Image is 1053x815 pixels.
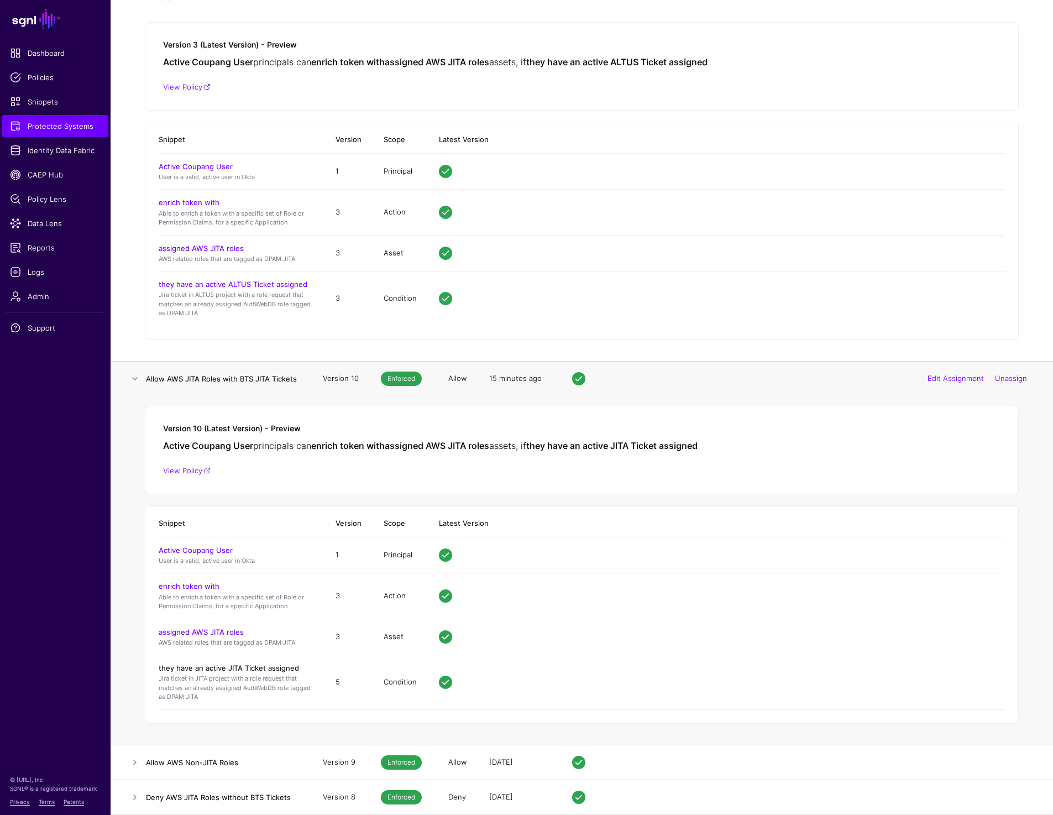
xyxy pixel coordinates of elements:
td: Action [373,190,428,235]
span: Dashboard [10,48,101,59]
td: 3 [324,190,373,235]
p: SGNL® is a registered trademark [10,784,101,793]
span: Identity Data Fabric [10,145,101,156]
th: Snippet [159,127,324,153]
a: View Policy [163,82,211,91]
td: Condition [373,271,428,326]
h4: Allow AWS JITA Roles with BTS JITA Tickets [146,374,301,384]
td: Asset [373,235,428,271]
td: Version 9 [312,745,370,780]
span: Admin [10,291,101,302]
h5: Version 10 (Latest Version) - Preview [163,424,1000,433]
td: Principal [373,537,428,573]
strong: enrich token with [311,56,385,67]
a: CAEP Hub [2,164,108,186]
a: Privacy [10,798,30,805]
a: Reports [2,237,108,259]
span: Enforced [381,755,422,770]
h5: Version 3 (Latest Version) - Preview [163,40,1000,50]
p: AWS related roles that are tagged as DPAM:JITA [159,638,313,647]
a: assigned AWS JITA roles [159,244,244,253]
a: Policy Lens [2,188,108,210]
p: Jira ticket in ALTUS project with a role request that matches an already assigned AuthWebDB role ... [159,290,313,318]
p: Able to enrich a token with a specific set of Role or Permission Claims, for a specific Application [159,209,313,227]
a: enrich token with [159,582,219,591]
h4: Deny AWS JITA Roles without BTS Tickets [146,792,301,802]
span: Protected Systems [10,121,101,132]
a: they have an active JITA Ticket assigned [159,664,299,672]
th: Scope [373,127,428,153]
a: they have an active ALTUS Ticket assigned [159,280,307,289]
span: CAEP Hub [10,169,101,180]
span: Data Lens [10,218,101,229]
td: Version 8 [312,780,370,814]
td: 1 [324,153,373,190]
span: Support [10,322,101,333]
span: principals can [253,440,311,451]
strong: they have an active ALTUS Ticket assigned [526,56,708,67]
p: AWS related roles that are tagged as DPAM:JITA [159,254,313,264]
th: Latest Version [428,127,1005,153]
a: Active Coupang User [159,546,233,555]
span: [DATE] [489,792,513,801]
span: [DATE] [489,757,513,766]
a: Patents [64,798,84,805]
td: 3 [324,573,373,619]
span: Reports [10,242,101,253]
span: Enforced [381,790,422,804]
strong: Active Coupang User [163,440,253,451]
td: Deny [437,780,478,814]
td: Principal [373,153,428,190]
a: Unassign [995,374,1027,383]
th: Snippet [159,510,324,537]
p: Jira ticket in JITA project with a role request that matches an already assigned AuthWebDB role t... [159,674,313,702]
a: Edit Assignment [928,374,984,383]
h4: Allow AWS Non-JITA Roles [146,757,301,767]
strong: assigned AWS JITA roles [385,440,489,451]
th: Version [324,127,373,153]
a: Active Coupang User [159,162,233,171]
th: Scope [373,510,428,537]
th: Version [324,510,373,537]
a: View Policy [163,466,211,475]
span: Enforced [381,372,422,386]
p: User is a valid, active user in Okta [159,556,313,566]
span: Logs [10,267,101,278]
span: Policies [10,72,101,83]
a: Snippets [2,91,108,113]
strong: Active Coupang User [163,56,253,67]
a: SGNL [7,7,104,31]
a: Policies [2,66,108,88]
th: Latest Version [428,510,1005,537]
a: Protected Systems [2,115,108,137]
td: 5 [324,655,373,710]
td: 3 [324,619,373,655]
strong: they have an active JITA Ticket assigned [526,440,698,451]
td: Condition [373,655,428,710]
p: Able to enrich a token with a specific set of Role or Permission Claims, for a specific Application [159,593,313,611]
a: Terms [39,798,55,805]
td: 1 [324,537,373,573]
a: Logs [2,261,108,283]
a: assigned AWS JITA roles [159,628,244,636]
td: Action [373,573,428,619]
span: Policy Lens [10,194,101,205]
a: enrich token with [159,198,219,207]
td: Version 10 [312,361,370,396]
span: principals can [253,56,311,67]
span: assets [489,56,516,67]
span: , if [516,440,526,451]
span: assets [489,440,516,451]
a: Dashboard [2,42,108,64]
p: © [URL], Inc [10,775,101,784]
td: Asset [373,619,428,655]
p: User is a valid, active user in Okta [159,173,313,182]
a: Identity Data Fabric [2,139,108,161]
td: 3 [324,235,373,271]
strong: assigned AWS JITA roles [385,56,489,67]
span: Snippets [10,96,101,107]
td: Allow [437,745,478,780]
td: 3 [324,271,373,326]
span: 15 minutes ago [489,374,542,383]
span: , if [516,56,526,67]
